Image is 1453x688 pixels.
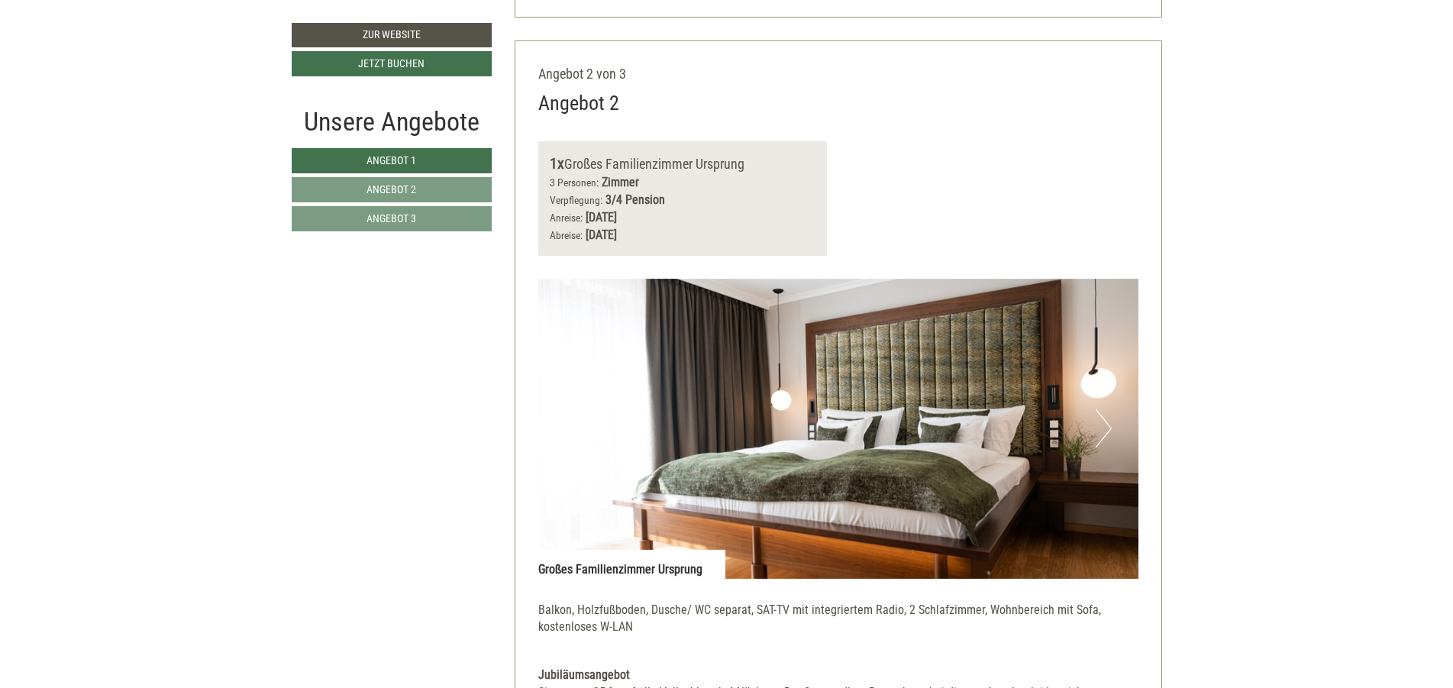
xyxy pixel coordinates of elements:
small: Verpflegung: [550,194,602,206]
b: 1x [550,154,564,173]
b: [DATE] [586,210,617,224]
div: Jubiläumsangebot [538,667,1138,684]
p: Balkon, Holzfußboden, Dusche/ WC separat, SAT-TV mit integriertem Radio, 2 Schlafzimmer, Wohnbere... [538,602,1138,637]
div: Unsere Angebote [292,103,492,141]
button: Previous [565,409,581,447]
b: 3/4 Pension [605,192,665,207]
b: Zimmer [602,175,639,189]
small: Anreise: [550,212,583,224]
div: Großes Familienzimmer Ursprung [550,153,815,175]
a: Zur Website [292,23,492,47]
span: Angebot 3 [366,212,416,224]
span: Angebot 1 [366,154,416,166]
small: Abreise: [550,229,583,241]
span: Angebot 2 von 3 [538,66,626,82]
div: Großes Familienzimmer Ursprung [538,550,725,579]
small: 3 Personen: [550,176,599,189]
div: Angebot 2 [538,89,619,118]
b: [DATE] [586,228,617,242]
button: Next [1096,409,1112,447]
a: Jetzt buchen [292,51,492,76]
span: Angebot 2 [366,183,416,195]
img: image [538,279,1138,579]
